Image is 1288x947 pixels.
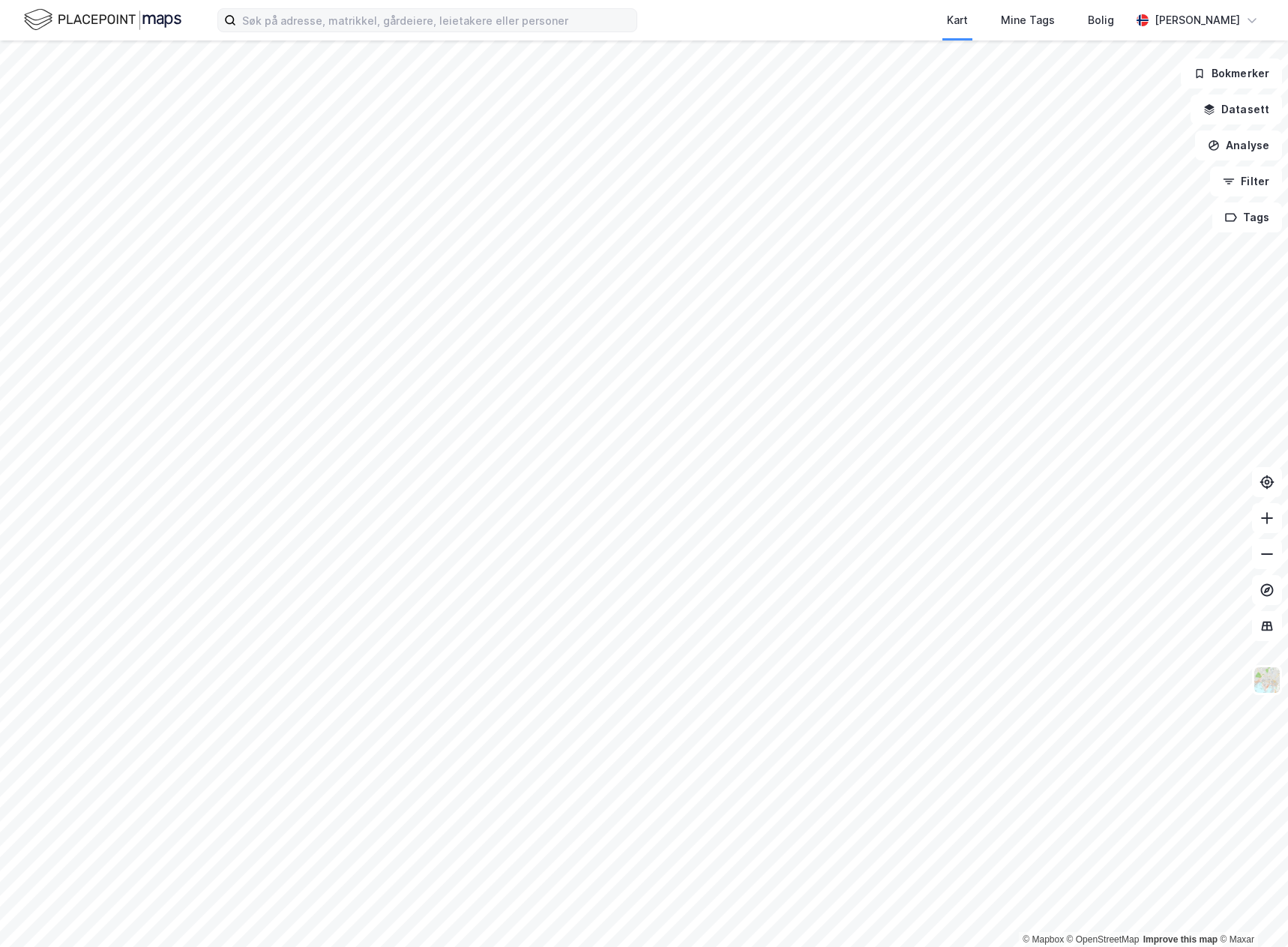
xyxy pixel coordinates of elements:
[1213,875,1288,947] div: Kontrollprogram for chat
[1213,875,1288,947] iframe: Chat Widget
[1155,11,1240,29] div: [PERSON_NAME]
[1088,11,1114,29] div: Bolig
[947,11,968,29] div: Kart
[1001,11,1055,29] div: Mine Tags
[236,9,637,31] input: Søk på adresse, matrikkel, gårdeiere, leietakere eller personer
[24,7,181,33] img: logo.f888ab2527a4732fd821a326f86c7f29.svg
